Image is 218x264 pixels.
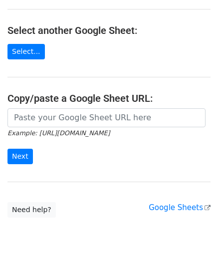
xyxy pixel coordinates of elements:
[7,149,33,164] input: Next
[7,24,211,36] h4: Select another Google Sheet:
[7,129,110,137] small: Example: [URL][DOMAIN_NAME]
[7,108,206,127] input: Paste your Google Sheet URL here
[149,203,211,212] a: Google Sheets
[7,44,45,59] a: Select...
[7,92,211,104] h4: Copy/paste a Google Sheet URL:
[168,216,218,264] iframe: Chat Widget
[7,202,56,218] a: Need help?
